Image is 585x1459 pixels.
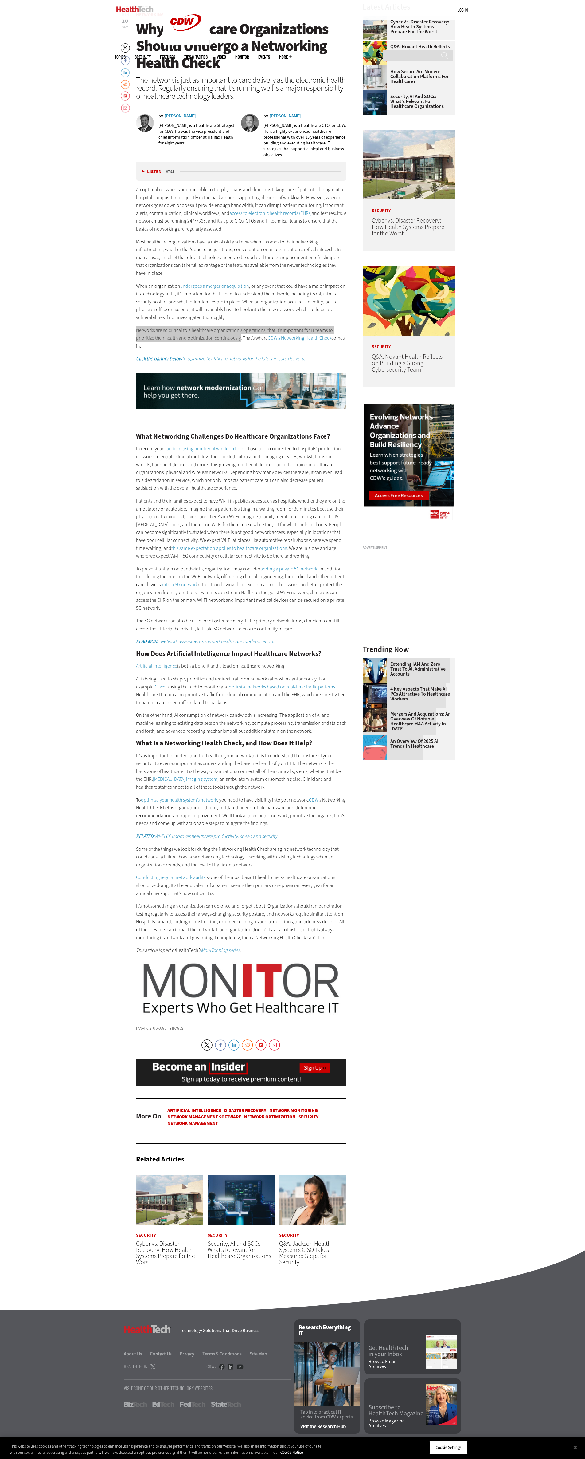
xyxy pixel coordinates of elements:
button: Cookie Settings [429,1441,468,1454]
p: Patients and their families expect to have Wi-Fi in public spaces such as hospitals, whether they... [136,497,347,560]
p: When an organization , or any event that could have a major impact on its technology suite, it’s ... [136,282,347,321]
a: optimize your health system’s network [141,797,217,803]
a: [PERSON_NAME] [165,114,196,118]
span: More [279,55,292,59]
p: An optimal network is unnoticeable to the physicians and clinicians taking care of patients throu... [136,186,347,233]
a: MonITor [235,55,249,59]
em: ’s [198,947,201,953]
p: Most healthcare organizations have a mix of old and new when it comes to their networking infrast... [136,238,347,277]
strong: READ MORE: [136,638,161,645]
p: To , you need to have visibility into your network. ’s Networking Health Check helps organization... [136,796,347,827]
img: abstract image of woman with pixelated face [363,658,387,683]
a: an increasing number of wireless devices [166,445,248,452]
h4: CDW: [206,1364,216,1369]
h3: Trending Now [363,645,455,653]
a: Security, AI and SOCs: What’s Relevant for Healthcare Organizations [208,1240,271,1260]
a: Network Management [167,1120,218,1126]
a: Security, AI and SOCs: What’s Relevant for Healthcare Organizations [363,94,451,109]
p: Security [363,336,455,349]
p: Some of the things we look for during the Networking Health Check are aging network technology th... [136,845,347,869]
em: . [240,947,241,953]
strong: Click the banner below [136,355,182,362]
a: this same expectation applies to healthcare organizations [171,545,287,551]
img: Desktop monitor with brain AI concept [363,683,387,708]
em: This article is part of [136,947,176,953]
a: Browse EmailArchives [369,1359,426,1369]
a: Site Map [250,1351,267,1357]
p: is both a benefit and a load on healthcare networking. [136,662,347,670]
a: Q&A: Novant Health Reflects on Building a Strong Cybersecurity Team [372,353,443,374]
a: business leaders shake hands in conference room [363,708,390,713]
a: About Us [124,1351,149,1357]
a: Artificial Intelligence [167,1107,221,1114]
a: Cyber vs. Disaster Recovery: How Health Systems Prepare for the Worst [136,1240,195,1266]
a: care team speaks with physician over conference call [363,65,390,70]
h4: HealthTech: [124,1364,147,1369]
p: [PERSON_NAME] is a Healthcare Strategist for CDW. He was the vice president and chief information... [158,123,237,146]
div: Fanatic Studio/Getty Images [136,1027,347,1030]
a: More information about your privacy [280,1450,303,1455]
h3: HealthTech [124,1325,171,1333]
img: security team in high-tech computer room [363,90,387,115]
p: It’s not something an organization can do once and forget about. Organizations should run penetra... [136,902,347,941]
p: Tap into practical IT advice from CDW experts [300,1410,354,1419]
strong: RELATED: [136,833,155,839]
img: business leaders shake hands in conference room [363,708,387,732]
a: optimize networks based on real-time traffic patterns [229,684,335,690]
img: illustration of computer chip being put inside head with waves [363,735,387,760]
a: Security [136,1233,156,1238]
a: [PERSON_NAME] [270,114,301,118]
p: AI is being used to shape, prioritize and redirect traffic on networks almost instantaneously. Fo... [136,675,347,706]
img: Tom Stafford [136,114,154,132]
em: Wi-Fi 6E improves healthcare productivity, speed and security. [136,833,279,839]
span: Q&A: Jackson Health System’s CISO Takes Measured Steps for Security [279,1240,331,1266]
a: Cisco [155,684,166,690]
a: access to electronic health records (EHRs) [229,210,312,216]
h2: What Is a Networking Health Check, and How Does It Help? [136,740,347,747]
button: Close [568,1441,582,1454]
a: How Secure Are Modern Collaboration Platforms for Healthcare? [363,69,451,84]
a: MonITor_logo_sized.jpg [136,1015,347,1021]
p: Visit Some Of Our Other Technology Websites: [124,1386,291,1391]
a: EdTech [152,1402,174,1407]
img: security team in high-tech computer room [208,1174,275,1225]
a: Browse MagazineArchives [369,1418,426,1428]
a: 4 Key Aspects That Make AI PCs Attractive to Healthcare Workers [363,687,451,701]
a: adding a private 5G network [260,566,317,572]
p: [PERSON_NAME] is a Healthcare CTO for CDW. He is a highly experienced healthcare professional wit... [263,123,346,158]
a: Network Monitoring [269,1107,318,1114]
em: Network assessments support healthcare modernization. [136,638,274,645]
a: onto a 5G network [161,581,198,588]
a: Network Optimization [244,1114,295,1120]
button: Listen [142,169,162,174]
a: Subscribe toHealthTech Magazine [369,1404,426,1417]
p: Security [363,199,455,213]
img: Connie Barrera [279,1174,346,1225]
div: User menu [458,7,468,13]
div: duration [165,169,179,174]
p: It’s as important to understand the health of your network as it is to understand the posture of ... [136,752,347,791]
a: Artificial intelligence [136,663,177,669]
a: Desktop monitor with brain AI concept [363,683,390,688]
p: In recent years, have been connected to hospitals’ production networks to enable clinical mobilit... [136,445,347,492]
a: Visit the Research Hub [300,1424,354,1429]
a: abstract image of woman with pixelated face [363,658,390,663]
span: Topics [115,55,126,59]
img: x-networkmodernization-animated-2024-clickhere-desktop4 [136,373,347,410]
span: by [158,114,163,118]
p: On the other hand, AI consumption of network bandwidth is increasing. The application of AI and m... [136,711,347,735]
img: MonITor_logo_sized.jpg [136,959,347,1019]
a: Disaster Recovery [224,1107,266,1114]
div: This website uses cookies and other tracking technologies to enhance user experience and to analy... [10,1443,322,1455]
a: undergoes a merger or acquisition [180,283,249,289]
iframe: advertisement [363,552,455,629]
img: University of Vermont Medical Center’s main campus [363,130,455,199]
img: abstract illustration of a tree [363,41,387,65]
a: Security [279,1233,299,1238]
h2: What Networking Challenges Do Healthcare Organizations Face? [136,433,347,440]
p: To prevent a strain on bandwidth, organizations may consider . In addition to reducing the load o... [136,565,347,612]
a: CDW [163,41,209,47]
a: Contact Us [150,1351,179,1357]
img: Home [116,6,154,12]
